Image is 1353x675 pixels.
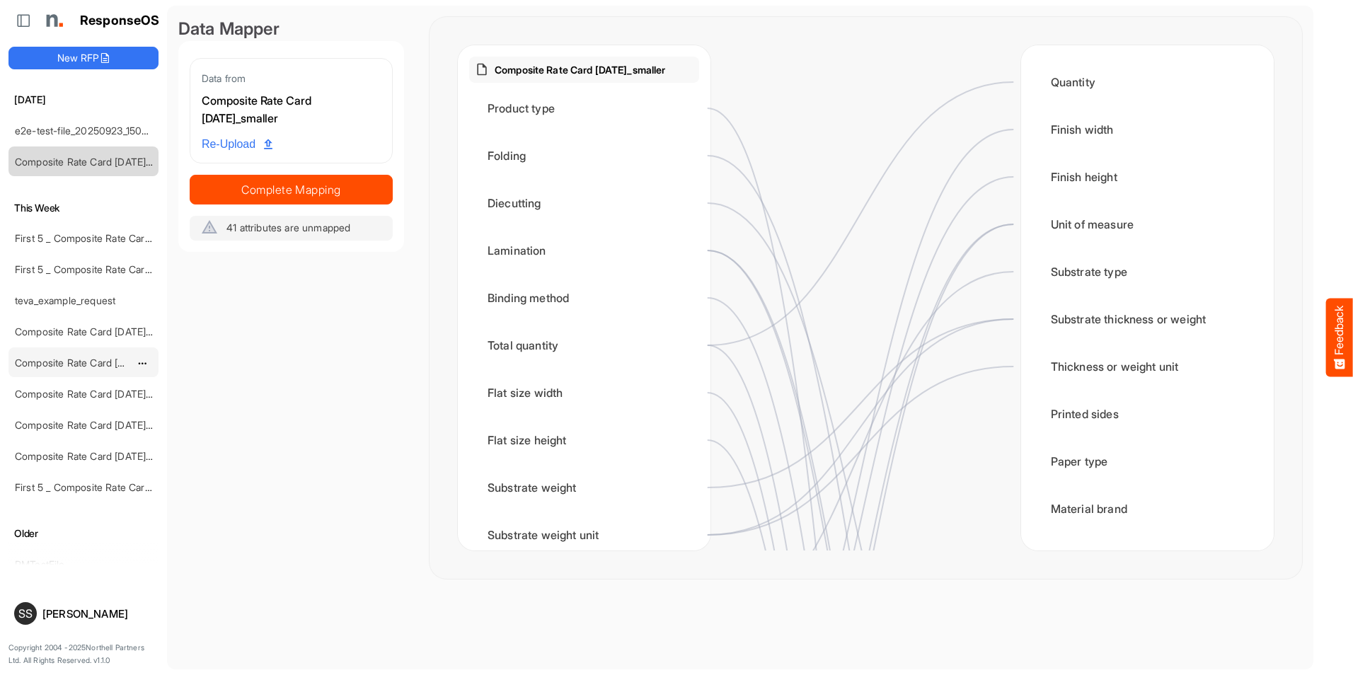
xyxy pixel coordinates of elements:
img: Northell [39,6,67,35]
div: Product brand [1032,534,1262,578]
div: Product type [469,86,699,130]
p: Composite Rate Card [DATE]_smaller [495,62,665,77]
div: Data from [202,70,381,86]
span: SS [18,608,33,619]
div: Data Mapper [178,17,404,41]
button: New RFP [8,47,159,69]
div: Total quantity [469,323,699,367]
h6: [DATE] [8,92,159,108]
div: Composite Rate Card [DATE]_smaller [202,92,381,128]
button: dropdownbutton [135,357,149,371]
a: Composite Rate Card [DATE] mapping test_deleted [15,388,246,400]
div: Unit of measure [1032,202,1262,246]
div: Diecutting [469,181,699,225]
div: Finish width [1032,108,1262,151]
div: Material brand [1032,487,1262,531]
a: Composite Rate Card [DATE]_smaller [15,419,183,431]
a: Composite Rate Card [DATE]_smaller [15,325,183,337]
button: Feedback [1326,299,1353,377]
span: 41 attributes are unmapped [226,221,350,233]
a: Composite Rate Card [DATE]_smaller [15,156,183,168]
a: Composite Rate Card [DATE]_smaller [15,450,183,462]
div: Folding [469,134,699,178]
a: Composite Rate Card [DATE]_smaller [15,357,183,369]
h1: ResponseOS [80,13,160,28]
p: Copyright 2004 - 2025 Northell Partners Ltd. All Rights Reserved. v 1.1.0 [8,642,159,667]
div: Substrate type [1032,250,1262,294]
div: Substrate thickness or weight [1032,297,1262,341]
div: Quantity [1032,60,1262,104]
div: Substrate weight [469,466,699,509]
div: Flat size width [469,371,699,415]
span: Re-Upload [202,135,272,154]
span: Complete Mapping [190,180,392,200]
a: First 5 _ Composite Rate Card May 15 [15,481,185,493]
a: First 5 _ Composite Rate Card [DATE] (2) [15,263,199,275]
div: Printed sides [1032,392,1262,436]
div: [PERSON_NAME] [42,608,153,619]
div: Thickness or weight unit [1032,345,1262,388]
h6: This Week [8,200,159,216]
a: Re-Upload [196,131,278,158]
div: Binding method [469,276,699,320]
div: Substrate weight unit [469,513,699,557]
div: Flat size height [469,418,699,462]
a: First 5 _ Composite Rate Card [DATE] (2) [15,232,199,244]
a: e2e-test-file_20250923_150733 [15,125,159,137]
div: Lamination [469,229,699,272]
h6: Older [8,526,159,541]
div: Paper type [1032,439,1262,483]
a: teva_example_request [15,294,115,306]
div: Finish height [1032,155,1262,199]
button: Complete Mapping [190,175,393,204]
